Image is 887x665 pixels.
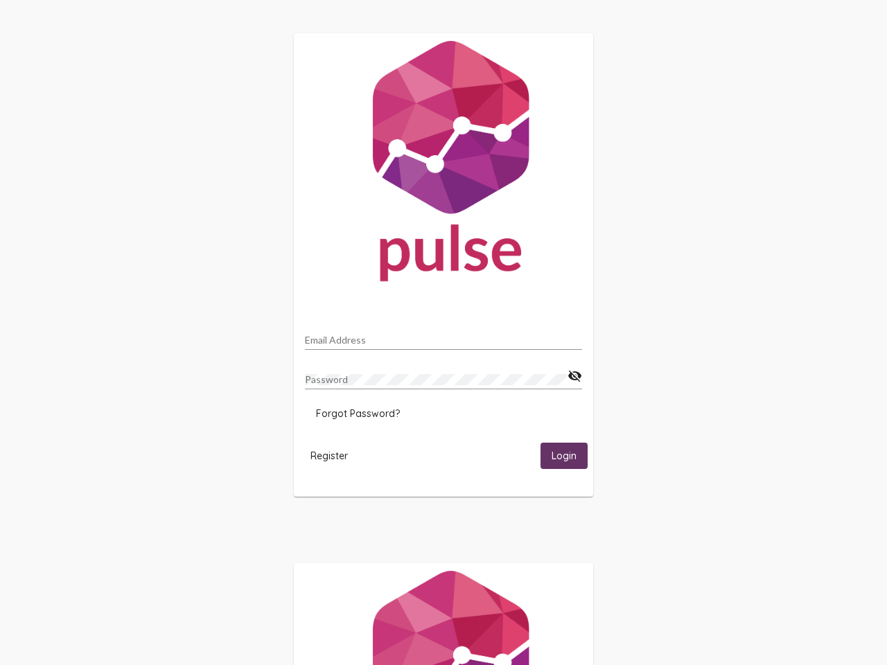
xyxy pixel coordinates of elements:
button: Forgot Password? [305,401,411,426]
span: Register [310,450,348,462]
img: Pulse For Good Logo [294,33,593,295]
span: Login [552,450,577,463]
span: Forgot Password? [316,407,400,420]
button: Register [299,443,359,468]
mat-icon: visibility_off [568,368,582,384]
button: Login [541,443,588,468]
